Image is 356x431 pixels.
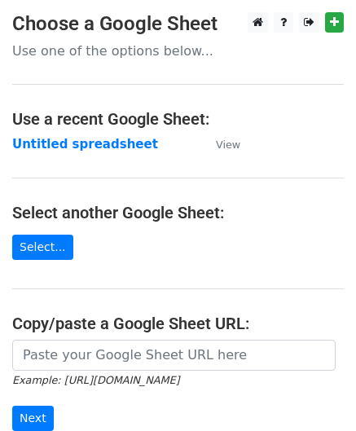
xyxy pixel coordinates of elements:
a: Select... [12,235,73,260]
h4: Use a recent Google Sheet: [12,109,344,129]
a: View [200,137,240,152]
small: View [216,139,240,151]
h3: Choose a Google Sheet [12,12,344,36]
input: Next [12,406,54,431]
input: Paste your Google Sheet URL here [12,340,336,371]
h4: Select another Google Sheet: [12,203,344,222]
p: Use one of the options below... [12,42,344,59]
small: Example: [URL][DOMAIN_NAME] [12,374,179,386]
h4: Copy/paste a Google Sheet URL: [12,314,344,333]
a: Untitled spreadsheet [12,137,158,152]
